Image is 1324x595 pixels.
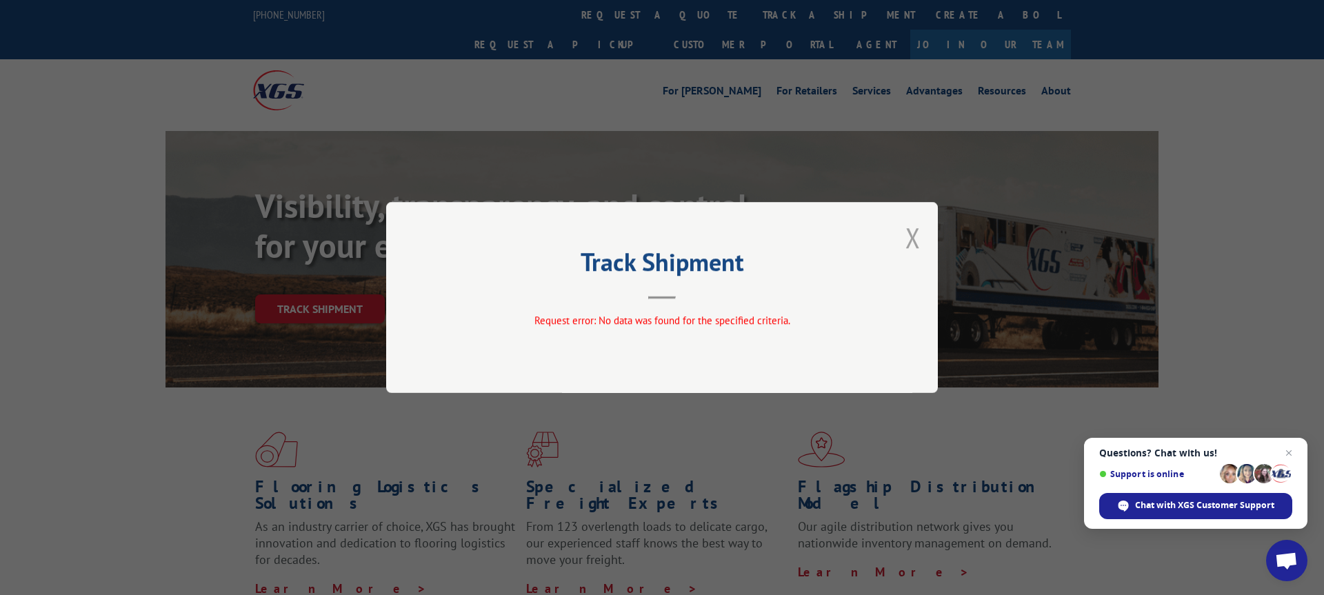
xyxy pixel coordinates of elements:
[1099,493,1292,519] div: Chat with XGS Customer Support
[905,219,921,256] button: Close modal
[455,252,869,279] h2: Track Shipment
[1266,540,1307,581] div: Open chat
[1135,499,1274,512] span: Chat with XGS Customer Support
[1099,447,1292,458] span: Questions? Chat with us!
[534,314,790,327] span: Request error: No data was found for the specified criteria.
[1099,469,1215,479] span: Support is online
[1281,445,1297,461] span: Close chat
